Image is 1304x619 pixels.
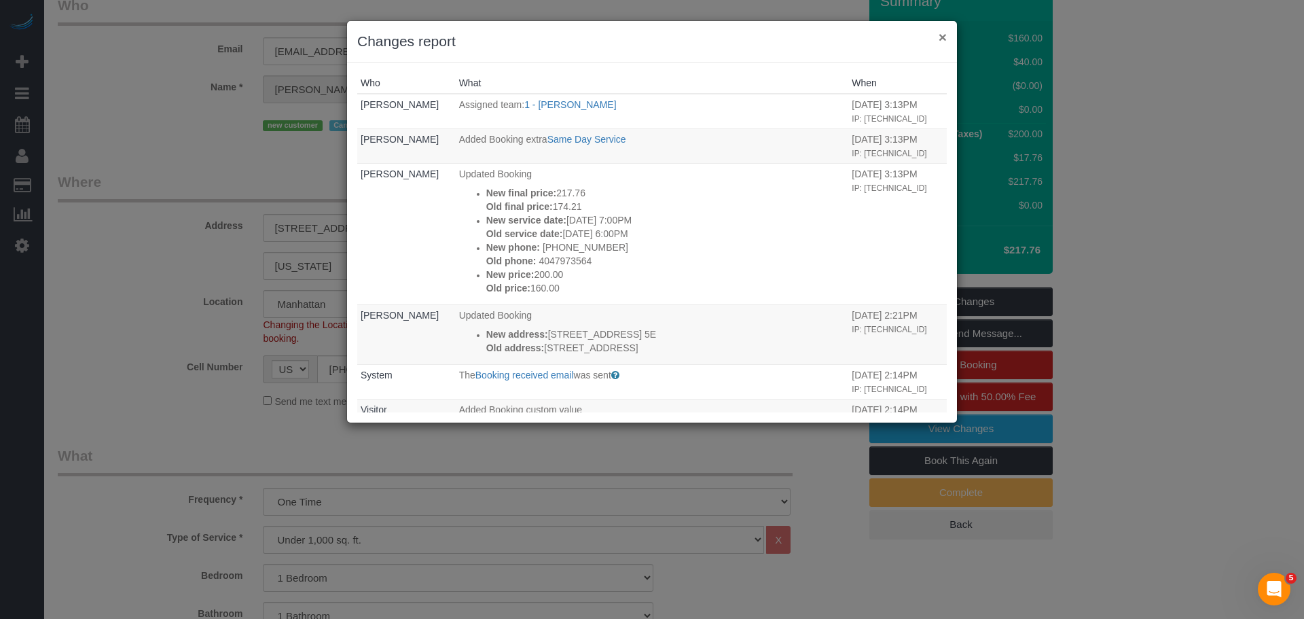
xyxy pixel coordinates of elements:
[486,242,540,253] strong: New phone:
[361,404,387,415] a: Visitor
[459,370,475,381] span: The
[524,99,616,110] a: 1 - [PERSON_NAME]
[848,304,947,364] td: When
[357,304,456,364] td: Who
[459,310,532,321] span: Updated Booking
[939,30,947,44] button: ×
[486,341,846,355] p: [STREET_ADDRESS]
[361,134,439,145] a: [PERSON_NAME]
[456,163,849,304] td: What
[486,281,846,295] p: 160.00
[347,21,957,423] sui-modal: Changes report
[357,94,456,128] td: Who
[848,128,947,163] td: When
[848,73,947,94] th: When
[486,188,556,198] strong: New final price:
[357,399,456,472] td: Who
[486,227,846,241] p: [DATE] 6:00PM
[456,364,849,399] td: What
[852,325,926,334] small: IP: [TECHNICAL_ID]
[459,134,547,145] span: Added Booking extra
[852,385,926,394] small: IP: [TECHNICAL_ID]
[357,163,456,304] td: Who
[486,342,545,353] strong: Old address:
[1286,573,1297,584] span: 5
[1258,573,1290,605] iframe: Intercom live chat
[486,215,566,226] strong: New service date:
[848,163,947,304] td: When
[456,399,849,472] td: What
[852,149,926,158] small: IP: [TECHNICAL_ID]
[486,228,563,239] strong: Old service date:
[574,370,611,381] span: was sent
[456,94,849,128] td: What
[543,242,628,253] hm-ph: [PHONE_NUMBER]
[456,128,849,163] td: What
[539,255,592,266] hm-ph: 4047973564
[486,201,553,212] strong: Old final price:
[486,200,846,213] p: 174.21
[357,128,456,163] td: Who
[848,399,947,472] td: When
[357,31,947,52] h3: Changes report
[459,169,532,179] span: Updated Booking
[486,329,548,340] strong: New address:
[848,94,947,128] td: When
[361,370,393,381] a: System
[456,73,849,94] th: What
[459,404,582,415] span: Added Booking custom value
[475,370,574,381] a: Booking received email
[361,99,439,110] a: [PERSON_NAME]
[486,283,530,294] strong: Old price:
[486,268,846,281] p: 200.00
[486,213,846,227] p: [DATE] 7:00PM
[486,255,537,266] strong: Old phone:
[486,269,535,280] strong: New price:
[357,73,456,94] th: Who
[852,183,926,193] small: IP: [TECHNICAL_ID]
[361,310,439,321] a: [PERSON_NAME]
[456,304,849,364] td: What
[361,169,439,179] a: [PERSON_NAME]
[357,364,456,399] td: Who
[547,134,626,145] a: Same Day Service
[852,114,926,124] small: IP: [TECHNICAL_ID]
[486,328,846,341] p: [STREET_ADDRESS] 5E
[486,186,846,200] p: 217.76
[848,364,947,399] td: When
[459,99,525,110] span: Assigned team:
